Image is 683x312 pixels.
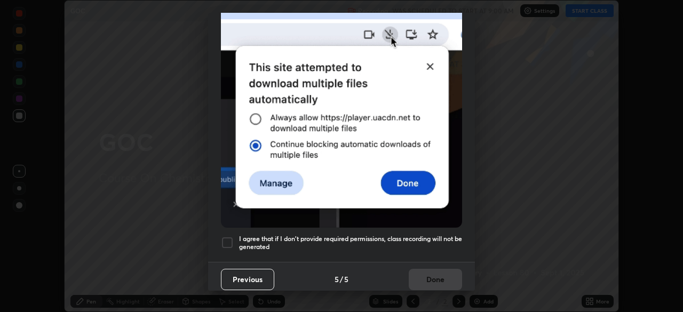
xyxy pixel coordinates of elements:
[239,235,462,251] h5: I agree that if I don't provide required permissions, class recording will not be generated
[344,274,348,285] h4: 5
[335,274,339,285] h4: 5
[340,274,343,285] h4: /
[221,269,274,290] button: Previous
